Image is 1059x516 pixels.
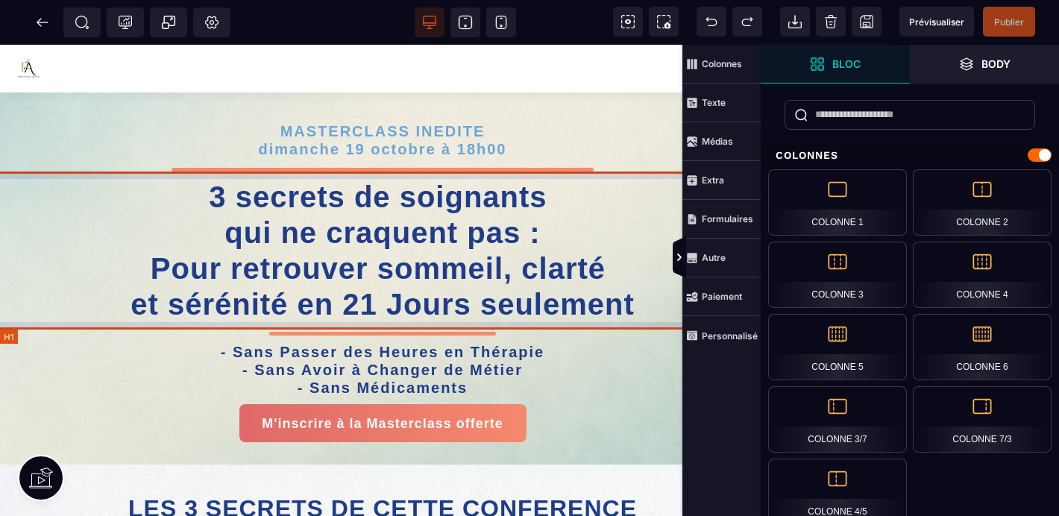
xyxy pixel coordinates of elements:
[702,97,726,108] strong: Texte
[161,15,176,30] span: Popup
[865,7,1050,40] button: M'inscrire à la Masterclass
[204,15,219,30] span: Réglages Body
[682,200,761,239] span: Formulaires
[702,213,753,224] strong: Formulaires
[816,7,846,37] span: Nettoyage
[768,169,907,236] div: Colonne 1
[28,7,57,37] span: Retour
[702,136,733,147] strong: Médias
[193,7,230,37] span: Favicon
[649,7,679,37] span: Capture d'écran
[63,7,101,37] span: Métadata SEO
[682,84,761,122] span: Texte
[682,316,761,355] span: Personnalisé
[13,8,43,39] img: 86e1ef72b690ae2b79141b6fe276df02.png
[697,7,726,37] span: Défaire
[913,242,1052,308] div: Colonne 4
[852,7,882,37] span: Enregistrer
[450,7,480,37] span: Voir tablette
[832,58,861,69] strong: Bloc
[682,122,761,161] span: Médias
[75,15,89,30] span: SEO
[899,7,974,37] span: Aperçu
[613,7,643,37] span: Voir les composants
[732,7,762,37] span: Rétablir
[768,314,907,380] div: Colonne 5
[768,242,907,308] div: Colonne 3
[983,7,1035,37] span: Enregistrer le contenu
[994,16,1024,28] span: Publier
[761,45,910,84] span: Ouvrir les blocs
[239,359,527,397] button: M'inscrire à la Masterclass offerte
[107,7,144,37] span: Code de suivi
[780,7,810,37] span: Importer
[702,252,726,263] strong: Autre
[702,291,742,302] strong: Paiement
[150,7,187,37] span: Créer une alerte modale
[761,236,776,280] span: Afficher les vues
[486,7,516,37] span: Voir mobile
[702,330,758,342] strong: Personnalisé
[682,161,761,200] span: Extra
[910,45,1059,84] span: Ouvrir les calques
[909,16,964,28] span: Prévisualiser
[768,386,907,453] div: Colonne 3/7
[702,174,724,186] strong: Extra
[118,15,133,30] span: Tracking
[682,277,761,316] span: Paiement
[981,58,1011,69] strong: Body
[761,142,1059,169] div: Colonnes
[913,169,1052,236] div: Colonne 2
[682,239,761,277] span: Autre
[415,7,444,37] span: Voir bureau
[913,386,1052,453] div: Colonne 7/3
[913,314,1052,380] div: Colonne 6
[702,58,742,69] strong: Colonnes
[682,45,761,84] span: Colonnes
